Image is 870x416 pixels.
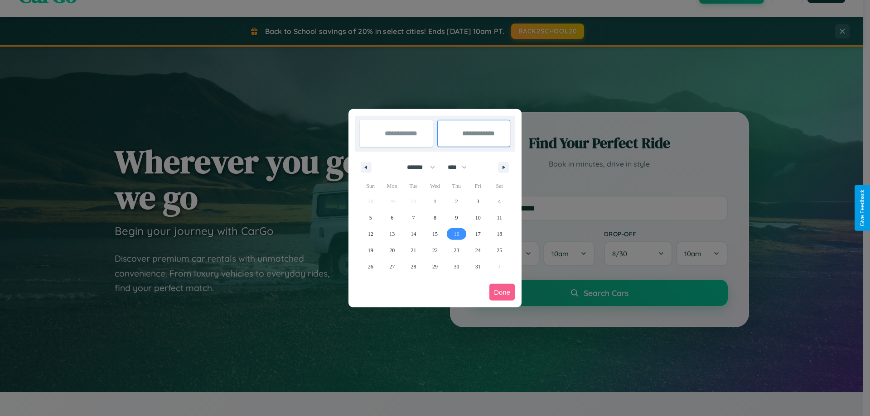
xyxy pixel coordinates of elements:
button: 1 [424,193,445,210]
button: 28 [403,258,424,275]
button: 22 [424,242,445,258]
span: 1 [434,193,436,210]
span: Mon [381,179,402,193]
span: 4 [498,193,501,210]
button: 14 [403,226,424,242]
button: 4 [489,193,510,210]
span: 14 [411,226,416,242]
button: 3 [467,193,488,210]
button: 25 [489,242,510,258]
button: 23 [446,242,467,258]
span: 24 [475,242,481,258]
button: 20 [381,242,402,258]
span: 30 [454,258,459,275]
button: 18 [489,226,510,242]
button: 29 [424,258,445,275]
button: 7 [403,210,424,226]
span: 21 [411,242,416,258]
button: 31 [467,258,488,275]
button: 13 [381,226,402,242]
button: 16 [446,226,467,242]
span: 10 [475,210,481,226]
span: 16 [454,226,459,242]
span: Tue [403,179,424,193]
button: 2 [446,193,467,210]
button: 11 [489,210,510,226]
span: 29 [432,258,438,275]
span: 18 [497,226,502,242]
span: 31 [475,258,481,275]
span: Fri [467,179,488,193]
span: 7 [412,210,415,226]
button: 15 [424,226,445,242]
button: 6 [381,210,402,226]
span: Sat [489,179,510,193]
div: Give Feedback [859,190,865,226]
span: Wed [424,179,445,193]
span: 2 [455,193,458,210]
span: 20 [389,242,395,258]
span: 3 [477,193,479,210]
span: 19 [368,242,373,258]
span: 17 [475,226,481,242]
span: 15 [432,226,438,242]
span: 13 [389,226,395,242]
button: Done [489,284,515,301]
span: 28 [411,258,416,275]
button: 17 [467,226,488,242]
button: 12 [360,226,381,242]
span: 12 [368,226,373,242]
span: 25 [497,242,502,258]
span: 11 [497,210,502,226]
span: 27 [389,258,395,275]
span: Sun [360,179,381,193]
button: 21 [403,242,424,258]
button: 8 [424,210,445,226]
span: 6 [391,210,393,226]
span: 26 [368,258,373,275]
span: 22 [432,242,438,258]
span: 8 [434,210,436,226]
button: 19 [360,242,381,258]
span: 5 [369,210,372,226]
span: 23 [454,242,459,258]
button: 27 [381,258,402,275]
button: 5 [360,210,381,226]
span: Thu [446,179,467,193]
button: 9 [446,210,467,226]
button: 30 [446,258,467,275]
button: 24 [467,242,488,258]
button: 26 [360,258,381,275]
button: 10 [467,210,488,226]
span: 9 [455,210,458,226]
